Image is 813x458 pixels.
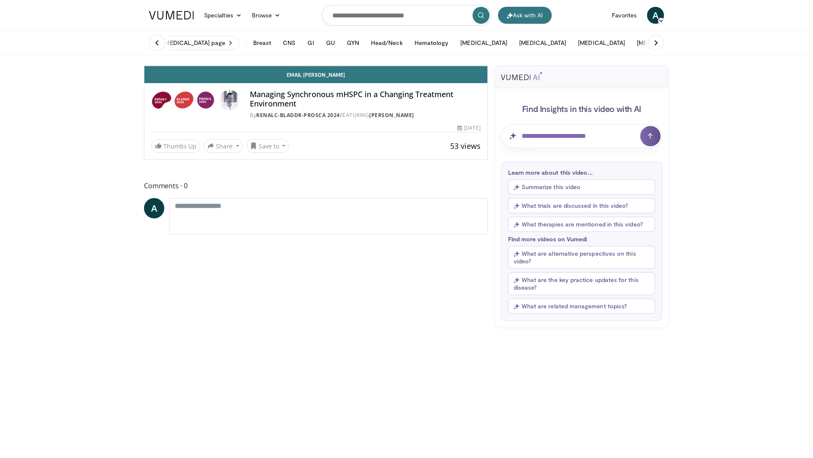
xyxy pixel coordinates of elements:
button: CNS [278,34,301,51]
a: Favorites [607,7,642,24]
img: vumedi-ai-logo.svg [501,72,542,80]
button: [MEDICAL_DATA] [455,34,512,51]
a: A [647,7,664,24]
a: Visit [MEDICAL_DATA] page [144,36,239,50]
button: What are the key practice updates for this disease? [508,272,655,295]
button: [MEDICAL_DATA] [632,34,689,51]
input: Question for AI [501,124,662,148]
button: [MEDICAL_DATA] [573,34,630,51]
a: [PERSON_NAME] [369,112,414,119]
button: What are alternative perspectives on this video? [508,246,655,269]
div: By FEATURING [250,112,480,119]
h4: Managing Synchronous mHSPC in a Changing Treatment Environment [250,90,480,108]
button: Hematology [409,34,454,51]
a: Thumbs Up [151,140,200,153]
p: Find more videos on Vumedi [508,235,655,243]
a: A [144,198,164,218]
input: Search topics, interventions [322,5,491,25]
button: Share [204,139,243,153]
iframe: Advertisement [518,335,645,441]
button: What trials are discussed in this video? [508,198,655,213]
p: Learn more about this video... [508,169,655,176]
button: Save to [246,139,290,153]
h4: Find Insights in this video with AI [501,103,662,114]
img: Avatar [219,90,240,110]
button: GI [302,34,319,51]
a: Specialties [199,7,247,24]
a: RENALC-BLADDR-PROSCA 2024 [256,112,340,119]
span: Comments 0 [144,180,488,191]
button: Breast [248,34,276,51]
button: GYN [342,34,364,51]
button: GU [321,34,340,51]
button: What are related management topics? [508,299,655,314]
img: VuMedi Logo [149,11,194,20]
button: Head/Neck [366,34,408,51]
a: Email [PERSON_NAME] [144,66,487,83]
button: [MEDICAL_DATA] [514,34,571,51]
div: [DATE] [457,124,480,132]
img: RENALC-BLADDR-PROSCA 2024 [151,90,216,110]
span: 53 views [450,141,481,151]
a: Browse [247,7,286,24]
button: Summarize this video [508,179,655,195]
button: What therapies are mentioned in this video? [508,217,655,232]
button: Ask with AI [498,7,552,24]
